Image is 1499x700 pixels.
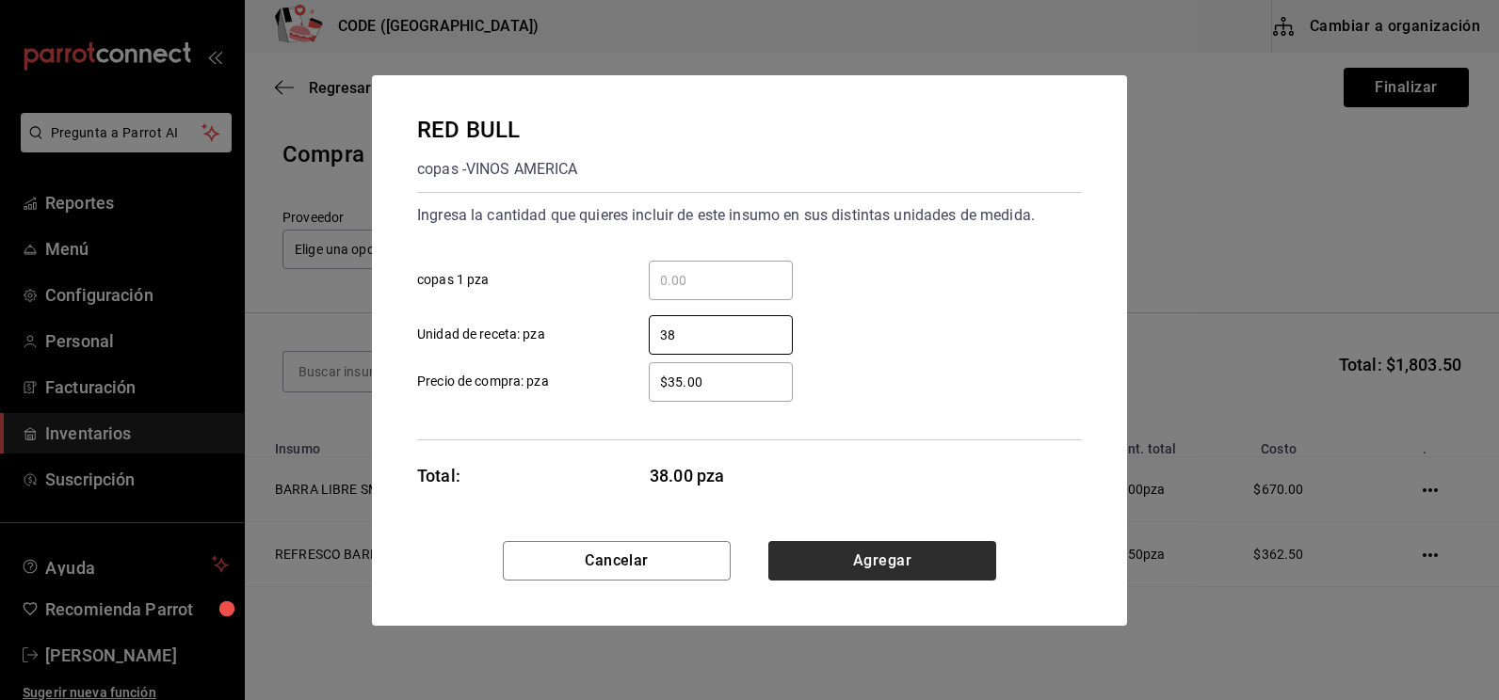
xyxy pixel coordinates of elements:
[417,113,578,147] div: RED BULL
[650,463,794,488] span: 38.00 pza
[417,325,545,344] span: Unidad de receta: pza
[649,324,793,346] input: Unidad de receta: pza
[649,371,793,393] input: Precio de compra: pza
[417,270,489,290] span: copas 1 pza
[417,372,549,391] span: Precio de compra: pza
[503,541,731,581] button: Cancelar
[768,541,996,581] button: Agregar
[417,463,460,488] div: Total:
[417,200,1082,231] div: Ingresa la cantidad que quieres incluir de este insumo en sus distintas unidades de medida.
[417,154,578,184] div: copas - VINOS AMERICA
[649,269,793,292] input: copas 1 pza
